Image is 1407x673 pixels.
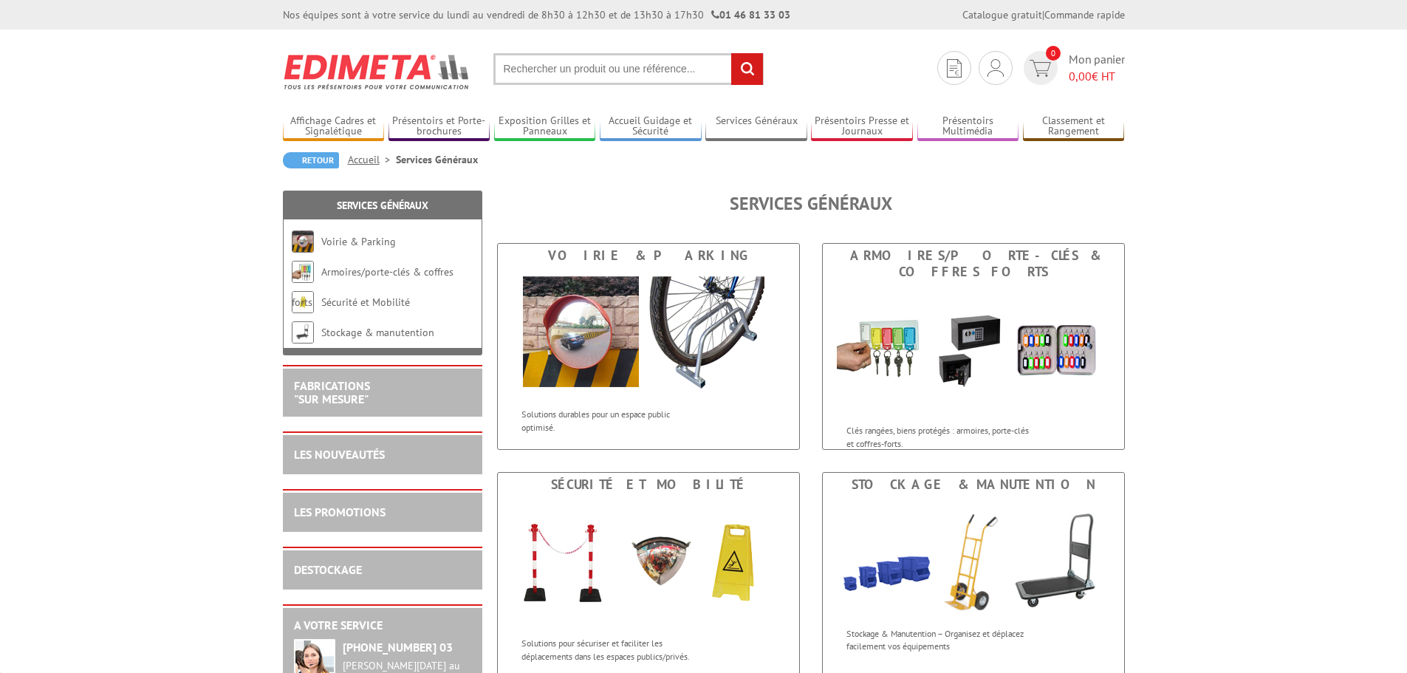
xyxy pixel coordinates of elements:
a: Services Généraux [337,199,428,212]
a: LES PROMOTIONS [294,505,386,519]
p: Stockage & Manutention – Organisez et déplacez facilement vos équipements [846,627,1030,652]
a: Voirie & Parking [321,235,396,248]
img: Voirie & Parking [292,230,314,253]
a: Catalogue gratuit [962,8,1042,21]
span: Mon panier [1069,51,1125,85]
a: LES NOUVEAUTÉS [294,447,385,462]
img: Stockage & manutention [823,496,1124,620]
img: devis rapide [947,59,962,78]
p: Clés rangées, biens protégés : armoires, porte-clés et coffres-forts. [846,424,1030,449]
h2: A votre service [294,619,471,632]
a: Services Généraux [705,115,807,139]
div: Voirie & Parking [501,247,795,264]
a: FABRICATIONS"Sur Mesure" [294,378,370,406]
li: Services Généraux [396,152,478,167]
img: Armoires/porte-clés & coffres forts [292,261,314,283]
div: Stockage & manutention [826,476,1120,493]
a: Accueil [348,153,396,166]
a: DESTOCKAGE [294,562,362,577]
span: € HT [1069,68,1125,85]
h1: Services Généraux [497,194,1125,213]
a: Classement et Rangement [1023,115,1125,139]
a: Voirie & Parking Voirie & Parking Solutions durables pour un espace public optimisé. [497,243,800,450]
a: devis rapide 0 Mon panier 0,00€ HT [1020,51,1125,85]
a: Exposition Grilles et Panneaux [494,115,596,139]
input: Rechercher un produit ou une référence... [493,53,764,85]
div: Armoires/porte-clés & coffres forts [826,247,1120,280]
a: Armoires/porte-clés & coffres forts [292,265,453,309]
img: Armoires/porte-clés & coffres forts [837,284,1110,417]
a: Présentoirs et Porte-brochures [388,115,490,139]
span: 0 [1046,46,1061,61]
img: Sécurité et Mobilité [512,496,785,629]
img: devis rapide [987,59,1004,77]
div: Sécurité et Mobilité [501,476,795,493]
a: Commande rapide [1044,8,1125,21]
a: Affichage Cadres et Signalétique [283,115,385,139]
div: Nos équipes sont à votre service du lundi au vendredi de 8h30 à 12h30 et de 13h30 à 17h30 [283,7,790,22]
strong: [PHONE_NUMBER] 03 [343,640,453,655]
a: Sécurité et Mobilité [321,295,410,309]
img: devis rapide [1030,60,1051,77]
img: Stockage & manutention [292,321,314,344]
a: Armoires/porte-clés & coffres forts Armoires/porte-clés & coffres forts Clés rangées, biens proté... [822,243,1125,450]
a: Présentoirs Presse et Journaux [811,115,913,139]
div: | [962,7,1125,22]
p: Solutions durables pour un espace public optimisé. [521,408,705,433]
strong: 01 46 81 33 03 [711,8,790,21]
a: Stockage & manutention [321,326,434,339]
img: Edimeta [283,44,471,99]
img: Voirie & Parking [512,267,785,400]
input: rechercher [731,53,763,85]
a: Accueil Guidage et Sécurité [600,115,702,139]
span: 0,00 [1069,69,1092,83]
p: Solutions pour sécuriser et faciliter les déplacements dans les espaces publics/privés. [521,637,705,662]
a: Présentoirs Multimédia [917,115,1019,139]
a: Retour [283,152,339,168]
